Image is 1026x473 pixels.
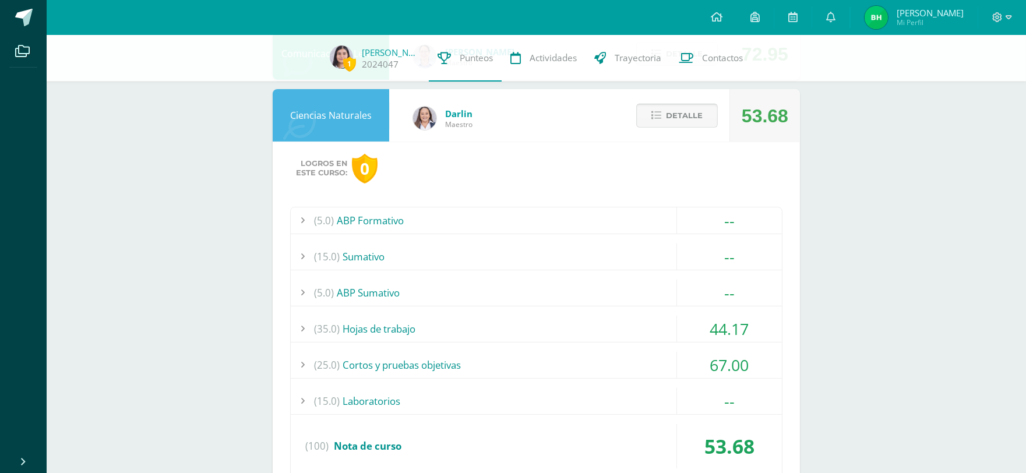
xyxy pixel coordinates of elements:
a: [PERSON_NAME] [362,47,420,58]
img: 794815d7ffad13252b70ea13fddba508.png [413,107,436,130]
span: Detalle [666,105,703,126]
span: (5.0) [314,207,334,234]
a: Punteos [429,35,502,82]
div: Cortos y pruebas objetivas [291,352,782,378]
span: Maestro [445,119,473,129]
span: Trayectoria [615,52,661,64]
span: (15.0) [314,243,340,270]
div: 67.00 [677,352,782,378]
span: 1 [343,57,356,71]
div: -- [677,207,782,234]
span: Darlin [445,108,473,119]
img: 130fd304cb0ced827fbe32d75afe8404.png [330,45,353,69]
div: ABP Sumativo [291,280,782,306]
span: Actividades [530,52,577,64]
div: 53.68 [742,90,788,142]
span: [PERSON_NAME] [897,7,964,19]
span: (15.0) [314,388,340,414]
div: Ciencias Naturales [273,89,389,142]
a: Actividades [502,35,586,82]
span: (100) [305,424,329,468]
span: Punteos [460,52,493,64]
span: Contactos [702,52,743,64]
span: Logros en este curso: [296,159,347,178]
button: Detalle [636,104,718,128]
img: 7e8f4bfdf5fac32941a4a2fa2799f9b6.png [865,6,888,29]
div: -- [677,388,782,414]
div: Hojas de trabajo [291,316,782,342]
a: Trayectoria [586,35,670,82]
div: Sumativo [291,243,782,270]
div: -- [677,280,782,306]
div: -- [677,243,782,270]
div: ABP Formativo [291,207,782,234]
a: 2024047 [362,58,399,70]
span: (5.0) [314,280,334,306]
span: (35.0) [314,316,340,342]
div: 0 [352,154,378,183]
span: (25.0) [314,352,340,378]
div: 44.17 [677,316,782,342]
span: Nota de curso [334,439,401,453]
div: Laboratorios [291,388,782,414]
a: Contactos [670,35,752,82]
div: 53.68 [677,424,782,468]
span: Mi Perfil [897,17,964,27]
